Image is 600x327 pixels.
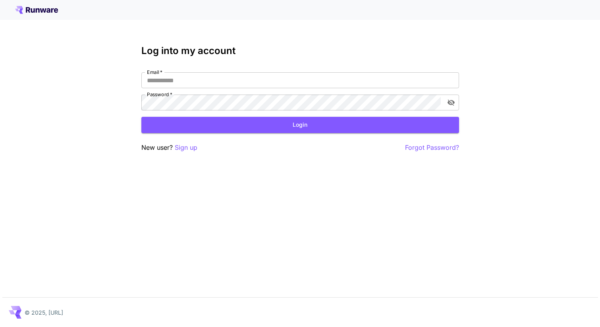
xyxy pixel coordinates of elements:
[405,143,459,153] button: Forgot Password?
[147,69,162,75] label: Email
[25,308,63,317] p: © 2025, [URL]
[444,95,458,110] button: toggle password visibility
[147,91,172,98] label: Password
[175,143,197,153] button: Sign up
[141,143,197,153] p: New user?
[141,45,459,56] h3: Log into my account
[141,117,459,133] button: Login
